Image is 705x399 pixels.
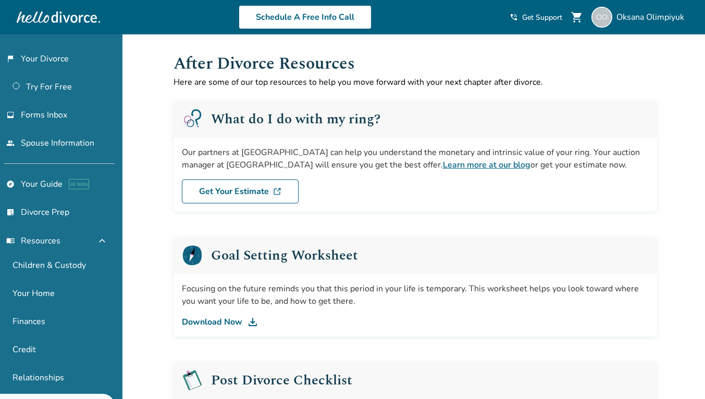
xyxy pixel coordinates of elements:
span: expand_less [96,235,108,247]
img: oolimpiyuk@gmail.com [591,7,612,28]
img: Goal Setting Worksheet [182,370,203,391]
a: Learn more at our blog [443,159,530,171]
p: Here are some of our top resources to help you move forward with your next chapter after divorce. [174,76,657,88]
img: DL [273,187,281,196]
div: Our partners at [GEOGRAPHIC_DATA] can help you understand the monetary and intrinsic value of you... [182,146,649,171]
a: phone_in_talkGet Support [510,12,562,22]
h2: Post Divorce Checklist [211,374,352,387]
span: menu_book [6,237,15,245]
span: list_alt_check [6,208,15,216]
div: Focusing on the future reminds you that this period in your life is temporary. This worksheet hel... [182,282,649,307]
span: phone_in_talk [510,13,518,21]
img: Ring [182,109,203,130]
img: DL [246,316,259,328]
span: shopping_cart [571,11,583,23]
span: inbox [6,111,15,119]
h2: Goal Setting Worksheet [211,249,358,262]
span: Oksana Olimpiyuk [616,11,688,23]
a: Schedule A Free Info Call [239,5,372,29]
h2: What do I do with my ring? [211,112,380,126]
a: Get Your Estimate [182,179,299,203]
h1: After Divorce Resources [174,51,657,76]
span: flag_2 [6,55,15,63]
span: explore [6,180,15,188]
a: Download Now [182,316,649,328]
span: AI beta [69,179,89,189]
img: Goal Setting Worksheet [182,245,203,266]
span: Resources [6,235,60,247]
span: Forms Inbox [21,109,67,121]
iframe: Chat Widget [653,349,705,399]
span: people [6,139,15,147]
span: Get Support [522,12,562,22]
